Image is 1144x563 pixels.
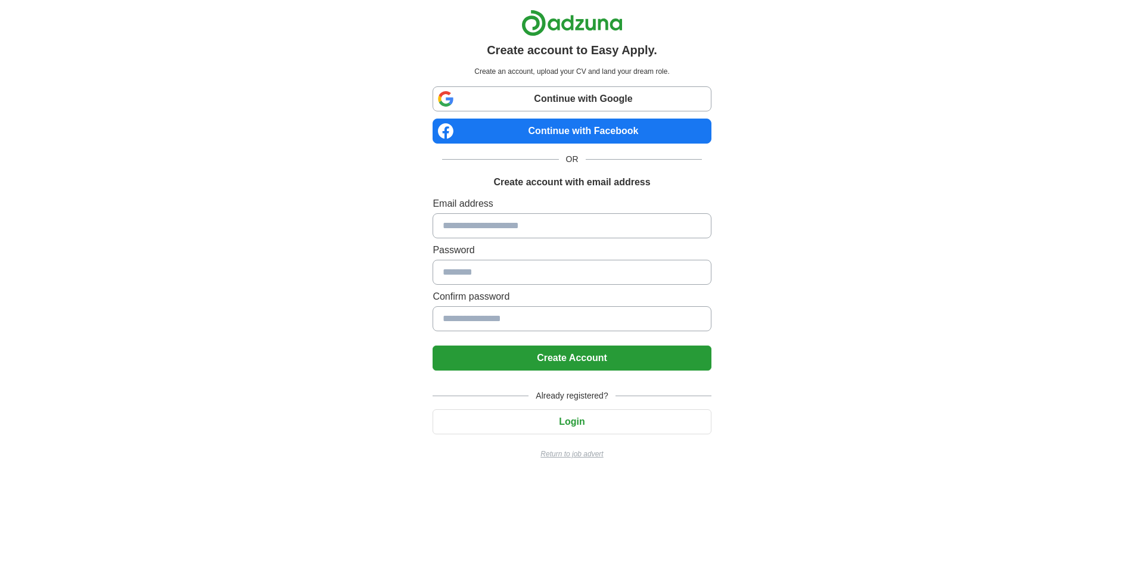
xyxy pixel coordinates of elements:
[433,449,711,459] a: Return to job advert
[435,66,708,77] p: Create an account, upload your CV and land your dream role.
[433,416,711,427] a: Login
[521,10,623,36] img: Adzuna logo
[487,41,657,59] h1: Create account to Easy Apply.
[433,243,711,257] label: Password
[433,86,711,111] a: Continue with Google
[559,153,586,166] span: OR
[529,390,615,402] span: Already registered?
[433,119,711,144] a: Continue with Facebook
[433,346,711,371] button: Create Account
[493,175,650,189] h1: Create account with email address
[433,197,711,211] label: Email address
[433,409,711,434] button: Login
[433,290,711,304] label: Confirm password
